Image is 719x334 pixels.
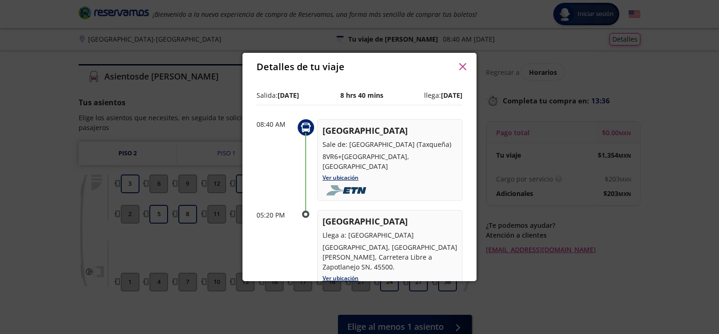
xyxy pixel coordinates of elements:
[340,90,383,100] p: 8 hrs 40 mins
[424,90,462,100] p: llega:
[257,90,299,100] p: Salida:
[257,60,345,74] p: Detalles de tu viaje
[323,185,373,196] img: foobar2.png
[257,210,294,220] p: 05:20 PM
[257,119,294,129] p: 08:40 AM
[323,242,457,272] p: [GEOGRAPHIC_DATA], [GEOGRAPHIC_DATA][PERSON_NAME], Carretera Libre a Zapotlanejo SN, 45500.
[323,230,457,240] p: Llega a: [GEOGRAPHIC_DATA]
[665,280,710,325] iframe: Messagebird Livechat Widget
[323,215,457,228] p: [GEOGRAPHIC_DATA]
[323,152,457,171] p: 8VR6+[GEOGRAPHIC_DATA], [GEOGRAPHIC_DATA]
[323,124,457,137] p: [GEOGRAPHIC_DATA]
[278,91,299,100] b: [DATE]
[323,174,359,182] a: Ver ubicación
[441,91,462,100] b: [DATE]
[323,139,457,149] p: Sale de: [GEOGRAPHIC_DATA] (Taxqueña)
[323,274,359,282] a: Ver ubicación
